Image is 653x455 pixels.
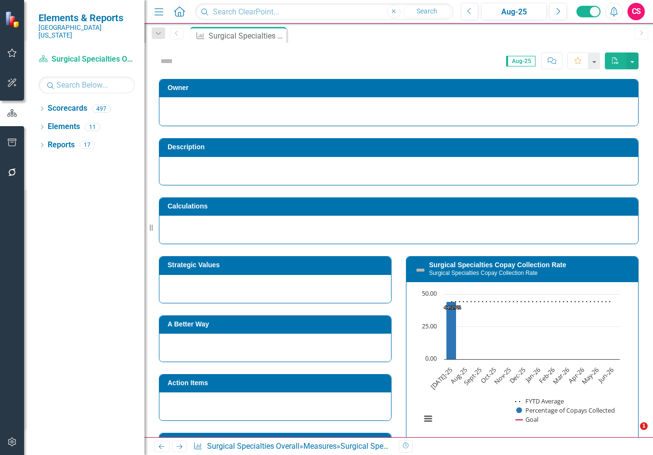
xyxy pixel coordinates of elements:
[429,365,454,391] text: [DATE]-25
[39,24,135,39] small: [GEOGRAPHIC_DATA][US_STATE]
[516,406,616,415] button: Show Percentage of Copays Collected
[484,6,543,18] div: Aug-25
[159,53,174,69] img: Not Defined
[303,442,337,451] a: Measures
[627,3,645,20] button: CS
[168,203,633,210] h3: Calculations
[39,77,135,93] input: Search Below...
[92,104,111,113] div: 497
[422,322,437,330] text: 25.00
[429,261,566,269] a: Surgical Specialties Copay Collection Rate
[422,289,437,298] text: 50.00
[515,397,565,405] button: Show FYTD Average
[415,264,426,276] img: Not Defined
[492,365,512,386] text: Nov-25
[429,270,537,276] small: Surgical Specialties Copay Collection Rate
[416,289,625,434] svg: Interactive chart
[446,294,613,360] g: Percentage of Copays Collected, series 2 of 3. Bar series with 12 bars.
[48,140,75,151] a: Reports
[479,365,498,385] text: Oct-25
[207,442,300,451] a: Surgical Specialties Overall
[48,121,80,132] a: Elements
[449,365,469,386] text: Aug-25
[79,141,95,149] div: 17
[209,30,284,42] div: Surgical Specialties Copay Collection Rate
[168,143,633,151] h3: Description
[620,422,643,445] iframe: Intercom live chat
[596,365,615,385] text: Jun-26
[193,441,392,452] div: » »
[508,365,527,385] text: Dec-25
[580,365,601,386] text: May-26
[39,54,135,65] a: Surgical Specialties Overall
[566,365,586,385] text: Apr-26
[85,123,100,131] div: 11
[195,3,453,20] input: Search ClearPoint...
[523,365,542,385] text: Jan-26
[446,301,457,359] path: Jul-25, 44.28571428. Percentage of Copays Collected.
[537,365,557,385] text: Feb-26
[5,11,22,28] img: ClearPoint Strategy
[39,12,135,24] span: Elements & Reports
[640,422,648,430] span: 1
[481,3,547,20] button: Aug-25
[462,365,483,387] text: Sept-25
[417,7,437,15] span: Search
[450,299,614,303] g: FYTD Average, series 1 of 3. Line with 12 data points.
[444,304,461,311] text: 44.29%
[168,84,633,91] h3: Owner
[168,261,386,269] h3: Strategic Values
[416,289,628,434] div: Chart. Highcharts interactive chart.
[551,365,571,386] text: Mar-26
[516,415,538,424] button: Show Goal
[425,354,437,363] text: 0.00
[168,379,386,387] h3: Action Items
[168,321,386,328] h3: A Better Way
[506,56,535,66] span: Aug-25
[340,442,484,451] div: Surgical Specialties Copay Collection Rate
[48,103,87,114] a: Scorecards
[421,412,435,426] button: View chart menu, Chart
[403,5,451,18] button: Search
